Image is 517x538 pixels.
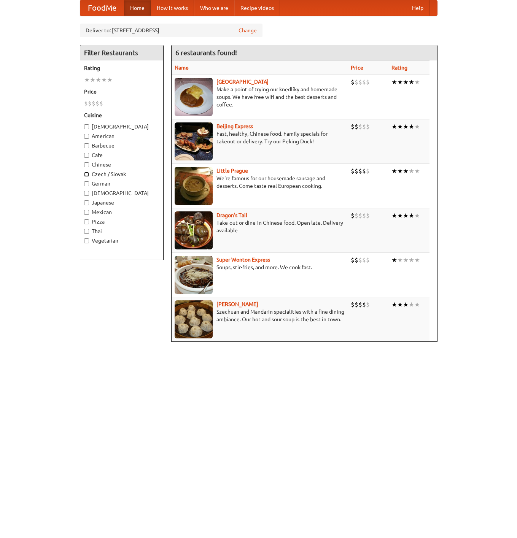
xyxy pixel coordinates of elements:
[84,170,159,178] label: Czech / Slovak
[216,123,253,129] a: Beijing Express
[107,76,113,84] li: ★
[366,167,370,175] li: $
[391,211,397,220] li: ★
[84,172,89,177] input: Czech / Slovak
[391,256,397,264] li: ★
[84,151,159,159] label: Cafe
[90,76,95,84] li: ★
[194,0,234,16] a: Who we are
[397,300,403,309] li: ★
[355,300,358,309] li: $
[391,300,397,309] li: ★
[84,218,159,225] label: Pizza
[414,211,420,220] li: ★
[358,211,362,220] li: $
[175,78,213,116] img: czechpoint.jpg
[175,256,213,294] img: superwonton.jpg
[391,65,407,71] a: Rating
[84,237,159,244] label: Vegetarian
[409,167,414,175] li: ★
[358,122,362,131] li: $
[175,86,345,108] p: Make a point of trying our knedlíky and homemade soups. We have free wifi and the best desserts a...
[216,79,269,85] a: [GEOGRAPHIC_DATA]
[391,78,397,86] li: ★
[84,132,159,140] label: American
[84,229,89,234] input: Thai
[84,111,159,119] h5: Cuisine
[351,167,355,175] li: $
[351,65,363,71] a: Price
[397,78,403,86] li: ★
[84,181,89,186] input: German
[362,300,366,309] li: $
[366,122,370,131] li: $
[366,300,370,309] li: $
[80,24,262,37] div: Deliver to: [STREET_ADDRESS]
[84,64,159,72] h5: Rating
[84,219,89,224] input: Pizza
[99,99,103,108] li: $
[124,0,151,16] a: Home
[366,211,370,220] li: $
[84,161,159,168] label: Chinese
[414,167,420,175] li: ★
[88,99,92,108] li: $
[84,123,159,130] label: [DEMOGRAPHIC_DATA]
[355,167,358,175] li: $
[358,167,362,175] li: $
[234,0,280,16] a: Recipe videos
[80,45,163,60] h4: Filter Restaurants
[358,256,362,264] li: $
[216,212,247,218] a: Dragon's Tail
[80,0,124,16] a: FoodMe
[403,256,409,264] li: ★
[414,78,420,86] li: ★
[216,301,258,307] b: [PERSON_NAME]
[84,200,89,205] input: Japanese
[175,49,237,56] ng-pluralize: 6 restaurants found!
[175,65,189,71] a: Name
[403,122,409,131] li: ★
[216,257,270,263] a: Super Wonton Express
[406,0,430,16] a: Help
[391,122,397,131] li: ★
[351,256,355,264] li: $
[362,256,366,264] li: $
[151,0,194,16] a: How it works
[409,300,414,309] li: ★
[414,122,420,131] li: ★
[414,300,420,309] li: ★
[84,227,159,235] label: Thai
[84,238,89,243] input: Vegetarian
[397,122,403,131] li: ★
[95,76,101,84] li: ★
[351,300,355,309] li: $
[397,167,403,175] li: ★
[351,211,355,220] li: $
[403,78,409,86] li: ★
[351,78,355,86] li: $
[84,142,159,149] label: Barbecue
[403,211,409,220] li: ★
[358,78,362,86] li: $
[84,199,159,206] label: Japanese
[84,153,89,158] input: Cafe
[175,130,345,145] p: Fast, healthy, Chinese food. Family specials for takeout or delivery. Try our Peking Duck!
[84,208,159,216] label: Mexican
[84,88,159,95] h5: Price
[355,211,358,220] li: $
[362,211,366,220] li: $
[403,300,409,309] li: ★
[351,122,355,131] li: $
[84,143,89,148] input: Barbecue
[239,27,257,34] a: Change
[84,189,159,197] label: [DEMOGRAPHIC_DATA]
[216,168,248,174] a: Little Prague
[175,263,345,271] p: Soups, stir-fries, and more. We cook fast.
[175,219,345,234] p: Take-out or dine-in Chinese food. Open late. Delivery available
[175,167,213,205] img: littleprague.jpg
